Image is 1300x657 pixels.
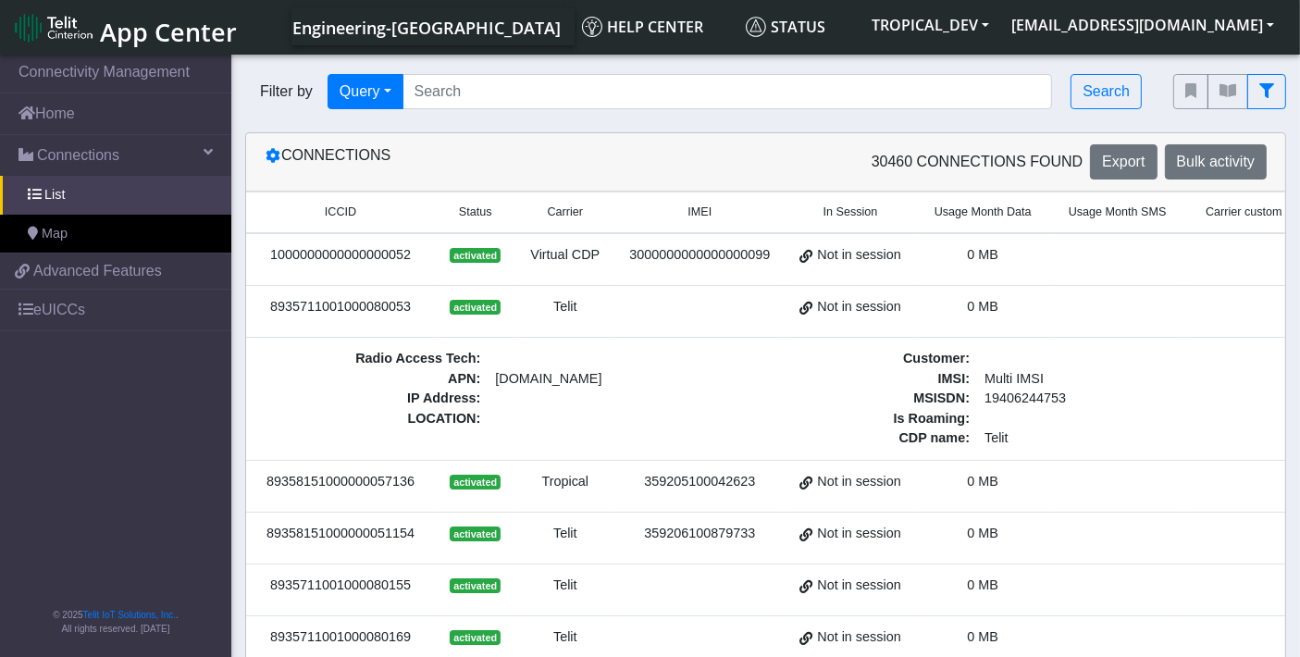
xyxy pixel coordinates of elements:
span: 0 MB [967,629,998,644]
a: Your current platform instance [291,8,560,45]
span: activated [450,527,501,541]
span: MSISDN : [747,389,977,409]
span: Advanced Features [33,260,162,282]
button: [EMAIL_ADDRESS][DOMAIN_NAME] [1000,8,1285,42]
div: 89358151000000057136 [257,472,424,492]
span: List [44,185,65,205]
span: Status [459,204,492,221]
div: Virtual CDP [526,245,603,266]
a: Help center [575,8,738,45]
span: 19406244753 [977,389,1207,409]
img: status.svg [746,17,766,37]
div: Telit [526,576,603,596]
img: logo-telit-cinterion-gw-new.png [15,13,93,43]
span: Map [42,224,68,244]
span: 0 MB [967,526,998,540]
div: Telit [526,627,603,648]
div: fitlers menu [1173,74,1286,109]
button: Search [1071,74,1142,109]
span: IP Address : [257,389,488,409]
span: activated [450,630,501,645]
span: [DOMAIN_NAME] [488,369,718,390]
span: In Session [823,204,878,221]
span: activated [450,248,501,263]
span: 0 MB [967,474,998,489]
span: Multi IMSI [977,369,1207,390]
span: 30460 Connections found [872,151,1083,173]
span: LOCATION : [257,409,488,429]
div: 3000000000000000099 [625,245,774,266]
span: activated [450,578,501,593]
a: App Center [15,7,234,47]
div: Telit [526,524,603,544]
span: Filter by [245,81,328,103]
span: Status [746,17,825,37]
span: Usage Month Data [935,204,1032,221]
input: Search... [402,74,1053,109]
span: activated [450,475,501,490]
img: knowledge.svg [582,17,602,37]
div: Connections [251,144,766,180]
span: Carrier [548,204,583,221]
a: Status [738,8,860,45]
span: CDP name : [747,428,977,449]
span: Not in session [817,627,900,648]
span: IMSI : [747,369,977,390]
span: activated [450,300,501,315]
div: Telit [526,297,603,317]
a: Telit IoT Solutions, Inc. [83,610,176,620]
span: IMEI [687,204,712,221]
button: Export [1090,144,1157,180]
div: 8935711001000080053 [257,297,424,317]
span: Export [1102,154,1145,169]
span: 0 MB [967,577,998,592]
span: Carrier custom 1 [1206,204,1292,221]
button: Query [328,74,403,109]
span: Not in session [817,297,900,317]
span: Not in session [817,472,900,492]
span: Usage Month SMS [1069,204,1167,221]
span: 0 MB [967,299,998,314]
span: Bulk activity [1177,154,1255,169]
div: 8935711001000080155 [257,576,424,596]
span: Engineering-[GEOGRAPHIC_DATA] [292,17,561,39]
button: Bulk activity [1165,144,1267,180]
span: APN : [257,369,488,390]
span: ICCID [325,204,356,221]
div: 359206100879733 [625,524,774,544]
span: 0 MB [967,247,998,262]
span: Connections [37,144,119,167]
button: TROPICAL_DEV [860,8,1000,42]
div: 89358151000000051154 [257,524,424,544]
span: App Center [100,15,237,49]
span: Not in session [817,576,900,596]
span: Customer : [747,349,977,369]
span: Radio Access Tech : [257,349,488,369]
div: 8935711001000080169 [257,627,424,648]
span: Is Roaming : [747,409,977,429]
span: Not in session [817,245,900,266]
div: 1000000000000000052 [257,245,424,266]
span: Help center [582,17,703,37]
div: Tropical [526,472,603,492]
span: Telit [977,428,1207,449]
span: Not in session [817,524,900,544]
div: 359205100042623 [625,472,774,492]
